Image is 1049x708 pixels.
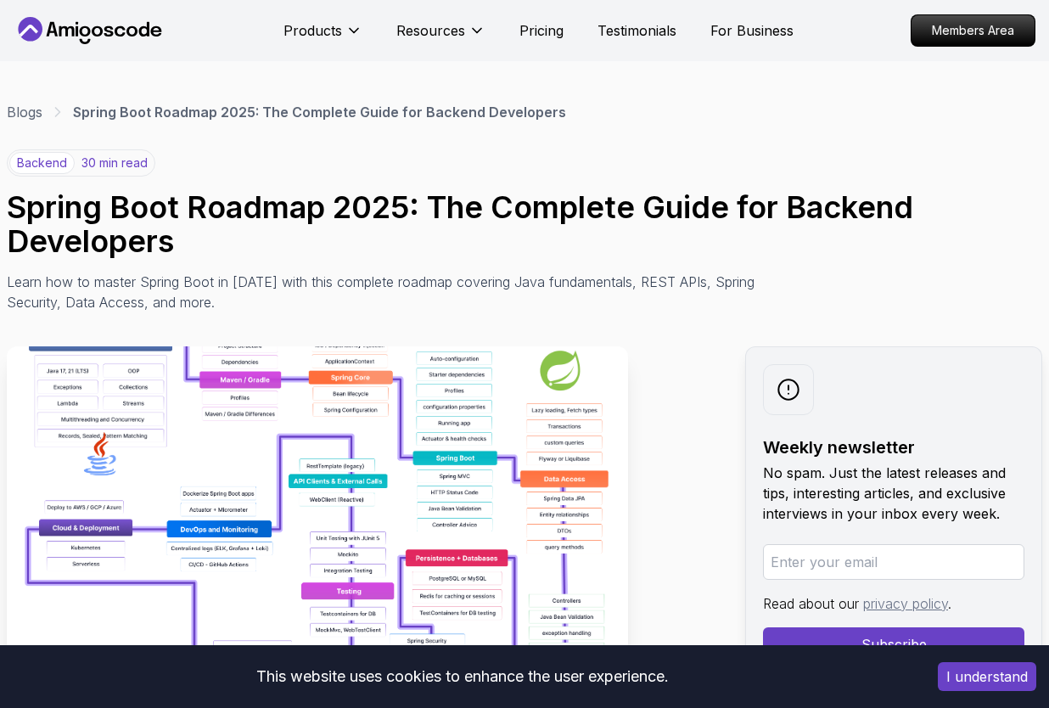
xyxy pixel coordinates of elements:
[863,595,948,612] a: privacy policy
[81,155,148,171] p: 30 min read
[396,20,465,41] p: Resources
[763,627,1024,661] button: Subscribe
[911,14,1035,47] a: Members Area
[7,102,42,122] a: Blogs
[763,544,1024,580] input: Enter your email
[519,20,564,41] a: Pricing
[597,20,676,41] a: Testimonials
[7,272,767,312] p: Learn how to master Spring Boot in [DATE] with this complete roadmap covering Java fundamentals, ...
[763,463,1024,524] p: No spam. Just the latest releases and tips, interesting articles, and exclusive interviews in you...
[73,102,566,122] p: Spring Boot Roadmap 2025: The Complete Guide for Backend Developers
[7,190,1042,258] h1: Spring Boot Roadmap 2025: The Complete Guide for Backend Developers
[396,20,485,54] button: Resources
[763,593,1024,614] p: Read about our .
[9,152,75,174] p: backend
[912,15,1035,46] p: Members Area
[938,662,1036,691] button: Accept cookies
[283,20,342,41] p: Products
[710,20,794,41] a: For Business
[763,435,1024,459] h2: Weekly newsletter
[283,20,362,54] button: Products
[13,658,912,695] div: This website uses cookies to enhance the user experience.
